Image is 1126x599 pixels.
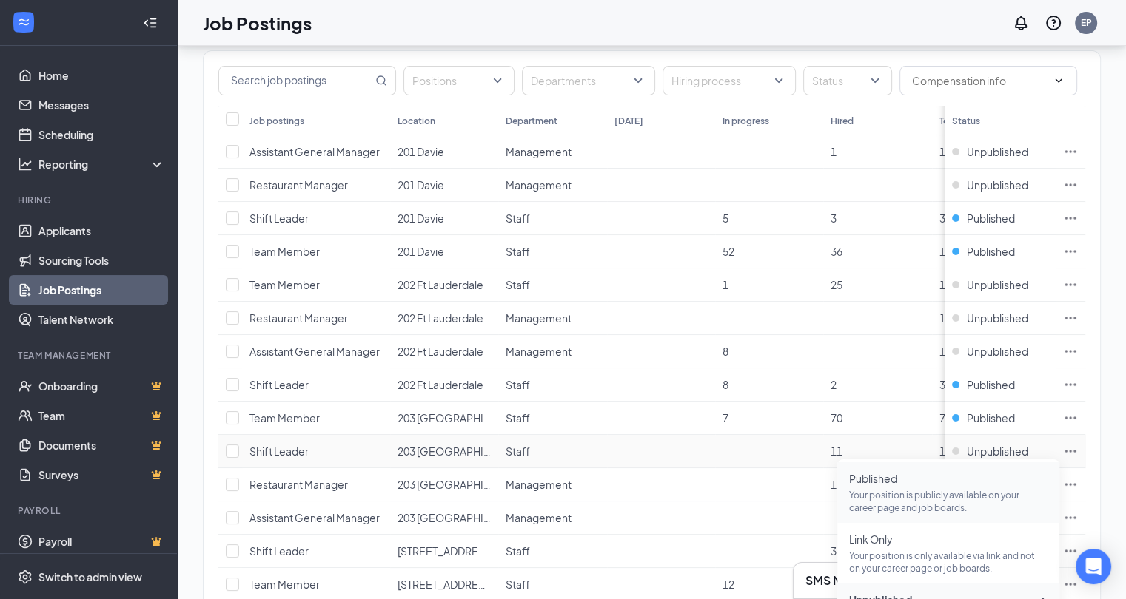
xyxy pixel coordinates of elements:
span: 36 [831,245,842,258]
td: 204 West Boca [390,535,498,568]
span: Management [506,178,572,192]
td: 201 Davie [390,169,498,202]
svg: Analysis [18,157,33,172]
td: 203 Boca Raton [390,468,498,501]
span: 11 [831,444,842,458]
span: Restaurant Manager [249,311,348,325]
a: Talent Network [38,305,165,334]
a: Home [38,61,165,90]
span: Unpublished [967,444,1028,458]
span: Published [849,471,1048,486]
svg: Ellipses [1063,510,1078,525]
span: Restaurant Manager [249,478,348,491]
a: DocumentsCrown [38,430,165,460]
th: Total [932,106,1040,135]
td: Staff [498,435,606,468]
span: Team Member [249,411,320,424]
span: Team Member [249,278,320,291]
input: Search job postings [219,67,372,95]
span: Unpublished [967,277,1028,292]
td: Staff [498,402,606,435]
span: 25 [831,278,842,291]
h3: SMS Messages [805,572,890,589]
td: 202 Ft Lauderdale [390,368,498,402]
span: 201 Davie [398,145,444,158]
td: Management [498,501,606,535]
span: Management [506,345,572,358]
th: In progress [715,106,823,135]
a: PayrollCrown [38,527,165,556]
span: 12 [723,578,734,591]
td: Management [498,302,606,335]
span: Assistant General Manager [249,145,380,158]
span: 1 [939,311,945,325]
input: Compensation info [912,72,1047,89]
span: Published [967,211,1015,226]
svg: Notifications [1012,14,1030,32]
svg: Ellipses [1063,311,1078,325]
td: Management [498,169,606,202]
svg: QuestionInfo [1045,14,1062,32]
svg: Ellipses [1063,277,1078,292]
span: 1647 [939,245,963,258]
span: 202 Ft Lauderdale [398,345,483,358]
span: Shift Leader [249,444,309,458]
span: Shift Leader [249,378,309,391]
td: Management [498,135,606,169]
span: 1 [723,278,728,291]
div: EP [1081,16,1092,29]
span: Management [506,311,572,325]
td: 202 Ft Lauderdale [390,335,498,368]
td: Staff [498,368,606,402]
svg: Ellipses [1063,477,1078,492]
a: Messages [38,90,165,120]
span: 8 [723,378,728,391]
span: 203 [GEOGRAPHIC_DATA] [398,478,525,491]
span: [STREET_ADDRESS] [398,544,495,558]
span: Team Member [249,578,320,591]
span: Published [967,377,1015,392]
td: 202 Ft Lauderdale [390,268,498,302]
div: Switch to admin view [38,569,142,584]
span: Restaurant Manager [249,178,348,192]
span: Assistant General Manager [249,345,380,358]
span: Published [967,410,1015,425]
th: Hired [823,106,931,135]
h1: Job Postings [203,10,312,35]
a: Job Postings [38,275,165,305]
div: Location [398,115,435,127]
span: Unpublished [967,311,1028,325]
svg: Ellipses [1063,444,1078,458]
span: Staff [506,278,530,291]
div: Department [506,115,557,127]
td: 203 Boca Raton [390,501,498,535]
span: 380 [939,378,957,391]
span: 70 [831,411,842,424]
td: 203 Boca Raton [390,435,498,468]
span: Shift Leader [249,544,309,558]
div: Hiring [18,194,162,206]
span: 180 [939,444,957,458]
span: 389 [939,211,957,225]
span: Published [967,244,1015,259]
span: Unpublished [967,177,1028,192]
span: 8 [723,345,728,358]
span: 1 [831,145,837,158]
span: 1154 [939,278,963,291]
td: 201 Davie [390,135,498,169]
svg: Ellipses [1063,410,1078,425]
span: Team Member [249,245,320,258]
span: 52 [723,245,734,258]
span: Management [506,478,572,491]
a: SurveysCrown [38,460,165,490]
span: Staff [506,378,530,391]
svg: Ellipses [1063,544,1078,558]
a: TeamCrown [38,401,165,430]
svg: Ellipses [1063,177,1078,192]
span: Assistant General Manager [249,511,380,524]
svg: Settings [18,569,33,584]
td: Staff [498,268,606,302]
span: 742 [939,411,957,424]
span: Management [506,511,572,524]
svg: Ellipses [1063,211,1078,226]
